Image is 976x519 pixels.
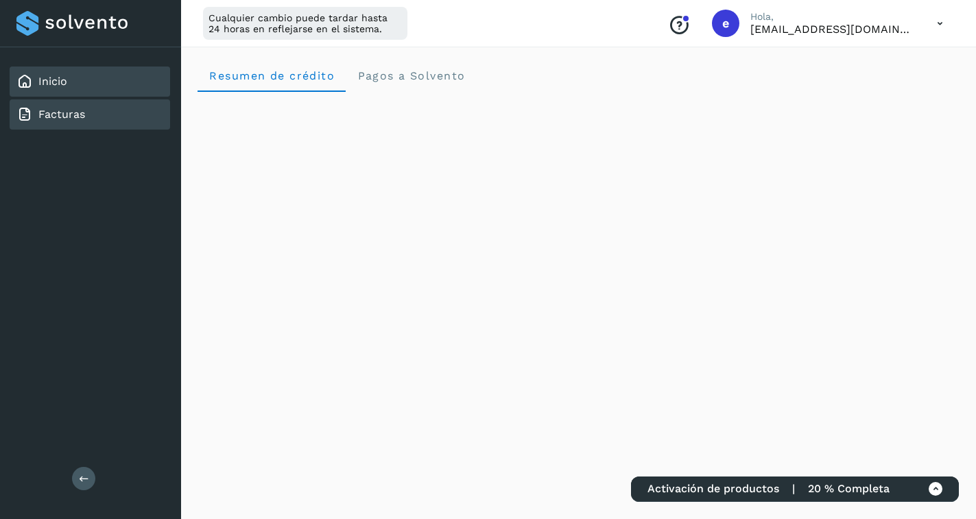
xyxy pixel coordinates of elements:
p: Hola, [750,11,915,23]
span: 20 % Completa [808,482,890,495]
span: Activación de productos [647,482,779,495]
a: Inicio [38,75,67,88]
a: Facturas [38,108,85,121]
span: | [792,482,795,495]
span: Pagos a Solvento [357,69,465,82]
div: Facturas [10,99,170,130]
span: Resumen de crédito [209,69,335,82]
div: Cualquier cambio puede tardar hasta 24 horas en reflejarse en el sistema. [203,7,407,40]
p: ejecutivo1@grupocvs.com.mx [750,23,915,36]
div: Activación de productos | 20 % Completa [631,476,959,502]
div: Inicio [10,67,170,97]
